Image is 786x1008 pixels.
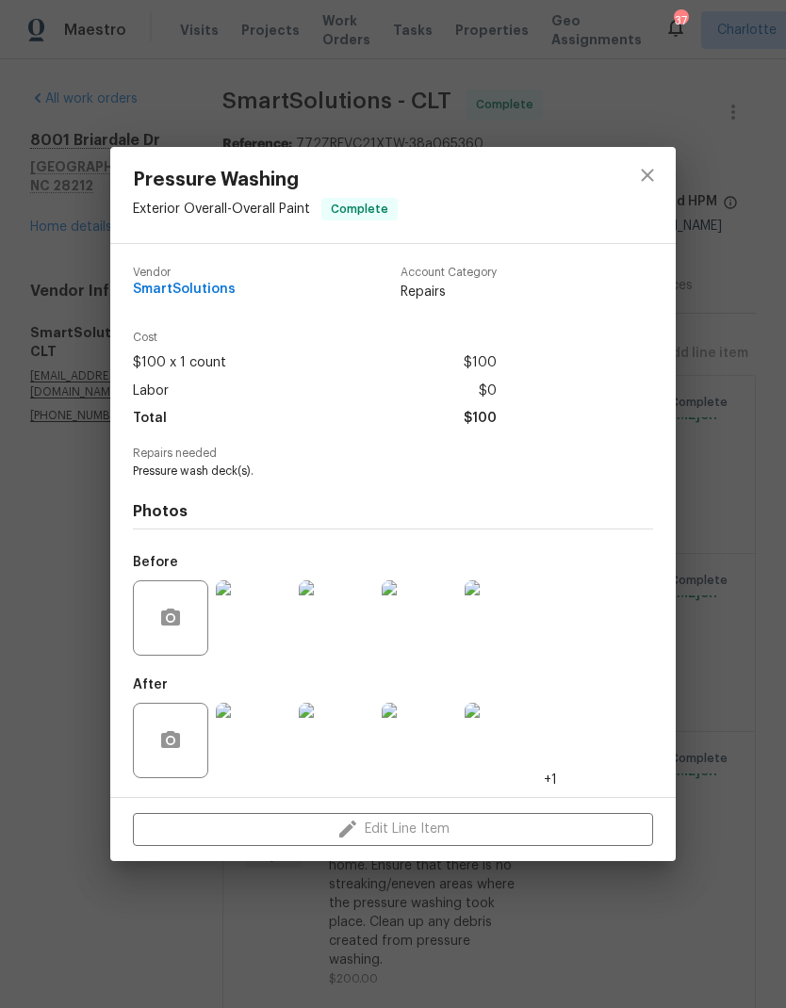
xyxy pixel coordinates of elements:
[133,170,398,190] span: Pressure Washing
[133,556,178,569] h5: Before
[625,153,670,198] button: close
[479,378,497,405] span: $0
[133,378,169,405] span: Labor
[464,405,497,432] span: $100
[133,332,497,344] span: Cost
[133,350,226,377] span: $100 x 1 count
[133,502,653,521] h4: Photos
[133,463,601,480] span: Pressure wash deck(s).
[401,267,497,279] span: Account Category
[133,283,236,297] span: SmartSolutions
[133,405,167,432] span: Total
[133,678,168,691] h5: After
[544,771,557,789] span: +1
[133,203,310,216] span: Exterior Overall - Overall Paint
[323,200,396,219] span: Complete
[401,283,497,301] span: Repairs
[133,447,653,460] span: Repairs needed
[674,11,687,30] div: 37
[464,350,497,377] span: $100
[133,267,236,279] span: Vendor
